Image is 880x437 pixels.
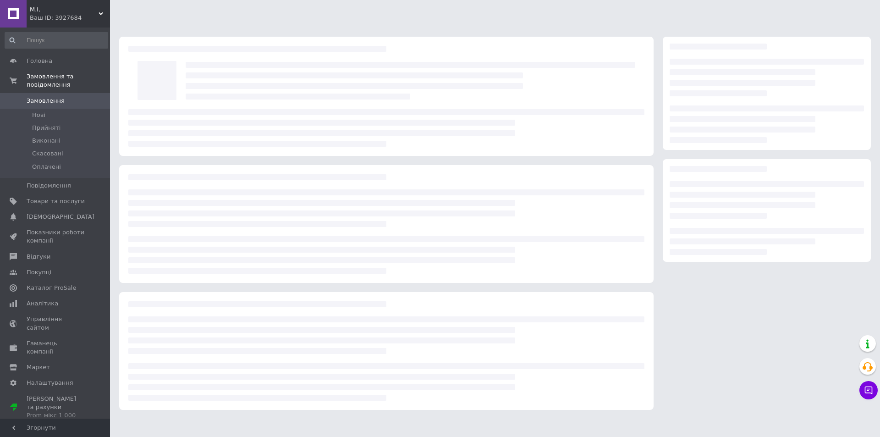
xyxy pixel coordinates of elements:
button: Чат з покупцем [859,381,878,399]
span: Налаштування [27,379,73,387]
span: Маркет [27,363,50,371]
span: Повідомлення [27,182,71,190]
span: Головна [27,57,52,65]
span: Аналітика [27,299,58,308]
span: Замовлення [27,97,65,105]
span: Нові [32,111,45,119]
span: Прийняті [32,124,60,132]
span: Гаманець компанії [27,339,85,356]
span: Скасовані [32,149,63,158]
span: Замовлення та повідомлення [27,72,110,89]
input: Пошук [5,32,108,49]
span: М.І. [30,6,99,14]
span: Відгуки [27,253,50,261]
span: Виконані [32,137,60,145]
div: Prom мікс 1 000 [27,411,85,420]
span: Товари та послуги [27,197,85,205]
div: Ваш ID: 3927684 [30,14,110,22]
span: Управління сайтом [27,315,85,332]
span: Покупці [27,268,51,277]
span: Показники роботи компанії [27,228,85,245]
span: [DEMOGRAPHIC_DATA] [27,213,94,221]
span: Оплачені [32,163,61,171]
span: [PERSON_NAME] та рахунки [27,395,85,420]
span: Каталог ProSale [27,284,76,292]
